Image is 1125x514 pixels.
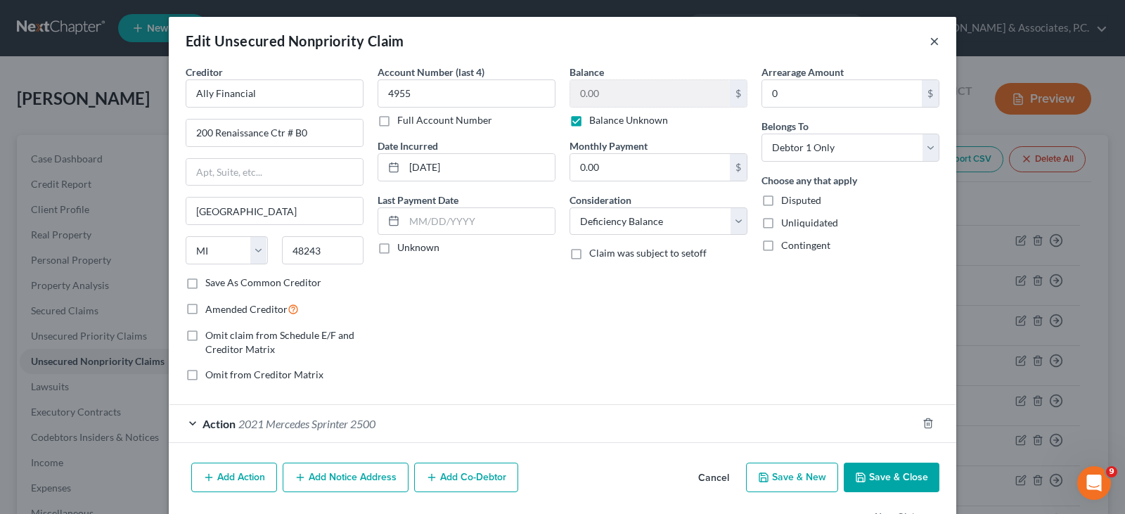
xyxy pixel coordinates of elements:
[761,120,809,132] span: Belongs To
[570,154,730,181] input: 0.00
[922,80,939,107] div: $
[730,80,747,107] div: $
[186,159,363,186] input: Apt, Suite, etc...
[378,79,555,108] input: XXXX
[282,236,364,264] input: Enter zip...
[1106,466,1117,477] span: 9
[730,154,747,181] div: $
[238,417,375,430] span: 2021 Mercedes Sprinter 2500
[570,80,730,107] input: 0.00
[186,66,223,78] span: Creditor
[781,217,838,229] span: Unliquidated
[186,79,364,108] input: Search creditor by name...
[205,329,354,355] span: Omit claim from Schedule E/F and Creditor Matrix
[205,303,288,315] span: Amended Creditor
[397,113,492,127] label: Full Account Number
[781,239,830,251] span: Contingent
[205,276,321,290] label: Save As Common Creditor
[762,80,922,107] input: 0.00
[746,463,838,492] button: Save & New
[570,65,604,79] label: Balance
[570,193,631,207] label: Consideration
[761,173,857,188] label: Choose any that apply
[687,464,740,492] button: Cancel
[191,463,277,492] button: Add Action
[186,120,363,146] input: Enter address...
[404,208,555,235] input: MM/DD/YYYY
[761,65,844,79] label: Arrearage Amount
[186,31,404,51] div: Edit Unsecured Nonpriority Claim
[378,193,458,207] label: Last Payment Date
[205,368,323,380] span: Omit from Creditor Matrix
[570,139,648,153] label: Monthly Payment
[186,198,363,224] input: Enter city...
[844,463,939,492] button: Save & Close
[414,463,518,492] button: Add Co-Debtor
[378,65,484,79] label: Account Number (last 4)
[781,194,821,206] span: Disputed
[378,139,438,153] label: Date Incurred
[930,32,939,49] button: ×
[1077,466,1111,500] iframe: Intercom live chat
[404,154,555,181] input: MM/DD/YYYY
[589,113,668,127] label: Balance Unknown
[283,463,409,492] button: Add Notice Address
[589,247,707,259] span: Claim was subject to setoff
[397,240,439,255] label: Unknown
[202,417,236,430] span: Action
